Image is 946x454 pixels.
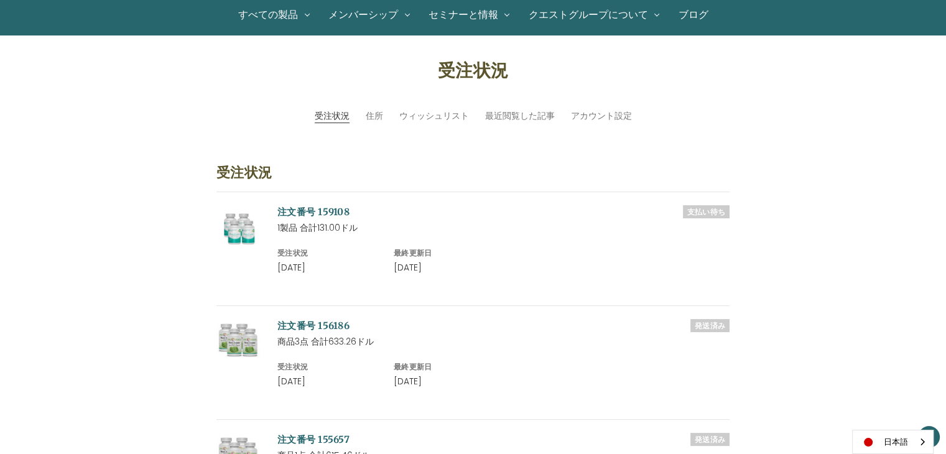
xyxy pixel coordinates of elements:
span: [DATE] [277,375,305,387]
h6: 支払い待ち [683,205,730,218]
h6: 発送済み [690,319,730,332]
h6: 受注状況 [277,248,381,259]
a: 住所 [366,109,383,123]
li: 受注状況 [315,109,350,123]
a: 注文番号 156186 [277,320,350,331]
h6: 最終更新日 [394,248,497,259]
span: [DATE] [394,375,422,387]
p: 商品3点 合計633.26ドル [277,335,730,348]
a: 注文番号 159108 [277,206,350,218]
div: Language [852,430,934,454]
p: 1製品 合計131.00ドル [277,221,730,234]
a: ウィッシュリスト [399,109,468,123]
h6: 発送済み [690,433,730,446]
a: 注文番号 155657 [277,433,350,445]
a: 日本語 [853,430,933,453]
h3: 受注状況 [216,162,730,192]
span: [DATE] [277,261,305,274]
a: アカウント設定 [570,109,631,123]
h1: 受注状況 [88,57,858,83]
h6: 受注状況 [277,361,381,373]
span: [DATE] [394,261,422,274]
a: 最近閲覧した記事 [485,109,554,123]
aside: Language selected: 日本語 [852,430,934,454]
h6: 最終更新日 [394,361,497,373]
